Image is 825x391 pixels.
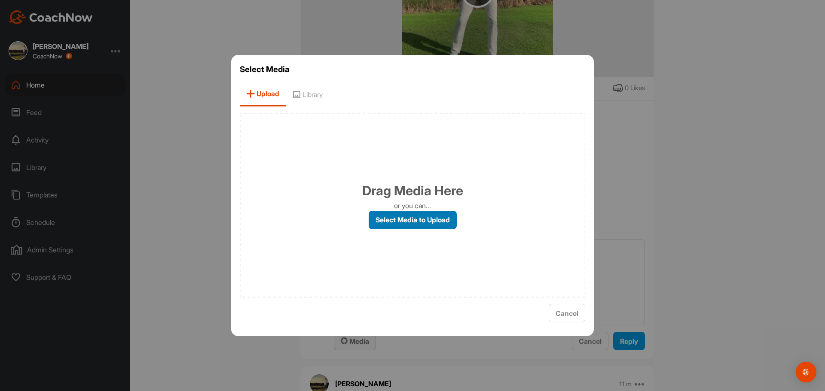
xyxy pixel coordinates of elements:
[394,200,431,211] p: or you can...
[240,64,585,76] h3: Select Media
[362,181,463,200] h1: Drag Media Here
[796,362,816,382] div: Open Intercom Messenger
[369,211,457,229] label: Select Media to Upload
[556,309,578,318] span: Cancel
[549,304,585,322] button: Cancel
[240,82,286,106] span: Upload
[286,82,329,106] span: Library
